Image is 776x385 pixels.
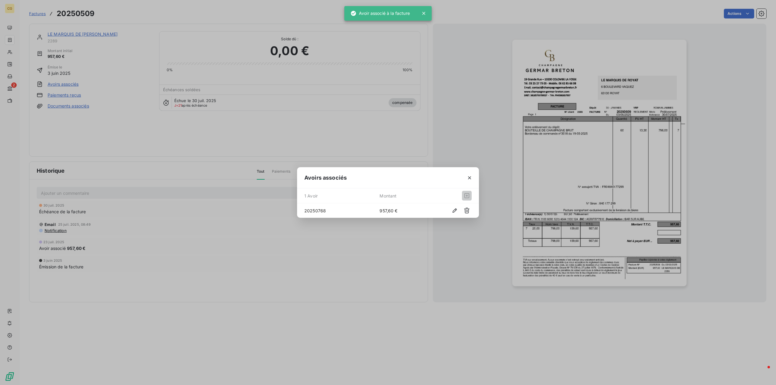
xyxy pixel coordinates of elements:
[304,174,347,182] span: Avoirs associés
[380,191,438,201] span: Montant
[304,191,380,201] span: 1 Avoir
[755,364,770,379] iframe: Intercom live chat
[304,207,380,214] span: 20250768
[380,207,438,214] span: 957,60 €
